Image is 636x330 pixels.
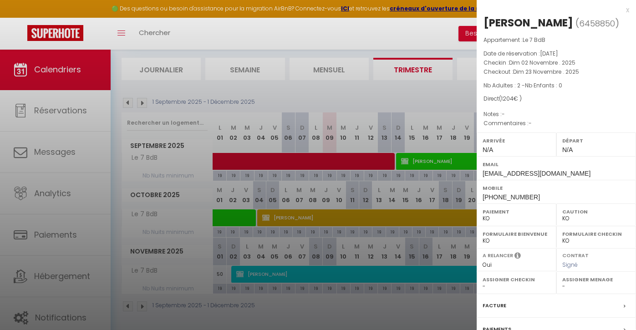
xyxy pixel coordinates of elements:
p: Commentaires : [483,119,629,128]
span: ( ) [575,17,619,30]
span: N/A [562,146,573,153]
label: Formulaire Bienvenue [483,229,550,239]
span: N/A [483,146,493,153]
p: Notes : [483,110,629,119]
label: Facture [483,301,506,310]
p: Checkin : [483,58,629,67]
i: Sélectionner OUI si vous souhaiter envoyer les séquences de messages post-checkout [514,252,521,262]
span: Nb Adultes : 2 - [483,81,562,89]
span: Dim 23 Novembre . 2025 [513,68,579,76]
span: [PHONE_NUMBER] [483,193,540,201]
label: Assigner Checkin [483,275,550,284]
label: Mobile [483,183,630,193]
label: Contrat [562,252,589,258]
span: 6458850 [579,18,615,29]
label: Arrivée [483,136,550,145]
label: Formulaire Checkin [562,229,630,239]
span: Signé [562,261,578,269]
label: A relancer [483,252,513,259]
div: [PERSON_NAME] [483,15,573,30]
span: 1204 [501,95,514,102]
button: Ouvrir le widget de chat LiveChat [7,4,35,31]
label: Email [483,160,630,169]
p: Date de réservation : [483,49,629,58]
span: [EMAIL_ADDRESS][DOMAIN_NAME] [483,170,590,177]
span: Dim 02 Novembre . 2025 [509,59,575,66]
p: Appartement : [483,36,629,45]
div: x [477,5,629,15]
span: Nb Enfants : 0 [525,81,562,89]
span: - [502,110,505,118]
span: [DATE] [540,50,558,57]
label: Assigner Menage [562,275,630,284]
div: Direct [483,95,629,103]
label: Départ [562,136,630,145]
span: - [529,119,532,127]
label: Paiement [483,207,550,216]
label: Caution [562,207,630,216]
span: Le 7 BdB [523,36,545,44]
p: Checkout : [483,67,629,76]
span: ( € ) [499,95,522,102]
